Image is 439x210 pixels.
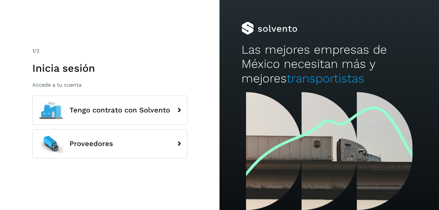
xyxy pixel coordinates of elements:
[32,48,34,54] span: 1
[287,71,364,85] span: transportistas
[32,82,187,88] p: Accede a tu cuenta
[32,96,187,125] button: Tengo contrato con Solvento
[32,129,187,158] button: Proveedores
[70,106,170,114] span: Tengo contrato con Solvento
[32,47,187,55] div: /2
[70,140,113,148] span: Proveedores
[241,43,417,86] h2: Las mejores empresas de México necesitan más y mejores
[32,62,187,74] h1: Inicia sesión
